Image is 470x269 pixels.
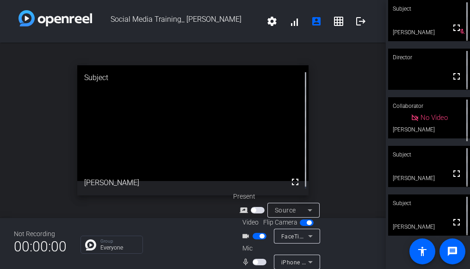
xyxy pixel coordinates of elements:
[77,65,309,90] div: Subject
[233,244,326,253] div: Mic
[451,168,462,179] mat-icon: fullscreen
[451,22,462,33] mat-icon: fullscreen
[447,246,458,257] mat-icon: message
[240,205,251,216] mat-icon: screen_share_outline
[233,192,326,201] div: Present
[451,217,462,228] mat-icon: fullscreen
[263,218,297,227] span: Flip Camera
[100,239,138,244] p: Group
[92,10,261,32] span: Social Media Training_ [PERSON_NAME]
[311,16,322,27] mat-icon: account_box
[388,49,470,66] div: Director
[241,256,253,268] mat-icon: mic_none
[283,10,305,32] button: signal_cellular_alt
[85,239,96,250] img: Chat Icon
[281,258,334,266] span: iPhone Microphone
[290,176,301,188] mat-icon: fullscreen
[241,231,253,242] mat-icon: videocam_outline
[388,97,470,115] div: Collaborator
[333,16,344,27] mat-icon: grid_on
[14,229,67,239] div: Not Recording
[355,16,366,27] mat-icon: logout
[275,206,296,214] span: Source
[421,113,448,122] span: No Video
[388,146,470,163] div: Subject
[281,232,377,240] span: FaceTime HD Camera (CDBF:5350)
[266,16,278,27] mat-icon: settings
[417,246,428,257] mat-icon: accessibility
[388,194,470,212] div: Subject
[19,10,92,26] img: white-gradient.svg
[14,235,67,258] span: 00:00:00
[100,245,138,250] p: Everyone
[451,71,462,82] mat-icon: fullscreen
[242,218,259,227] span: Video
